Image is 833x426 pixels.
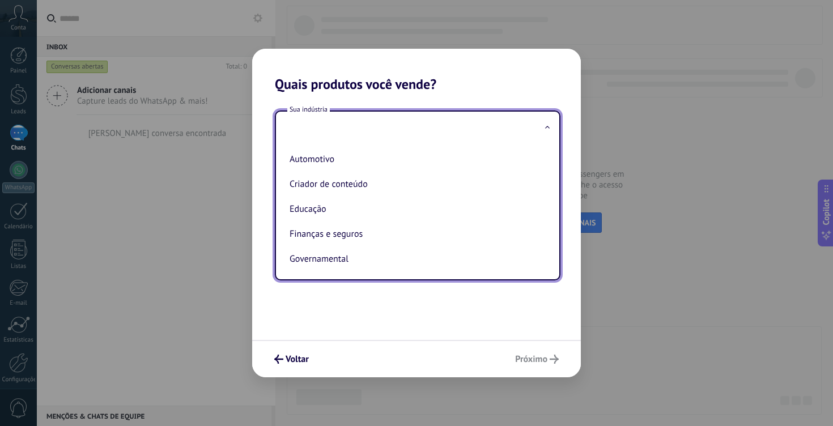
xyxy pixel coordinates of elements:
[287,105,330,114] span: Sua indústria
[285,172,546,197] li: Criador de conteúdo
[285,221,546,246] li: Finanças e seguros
[252,49,581,92] h2: Quais produtos você vende?
[285,197,546,221] li: Educação
[269,350,314,369] button: Voltar
[285,246,546,271] li: Governamental
[286,355,309,363] span: Voltar
[285,147,546,172] li: Automotivo
[285,271,546,296] li: Manufatura/Indústria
